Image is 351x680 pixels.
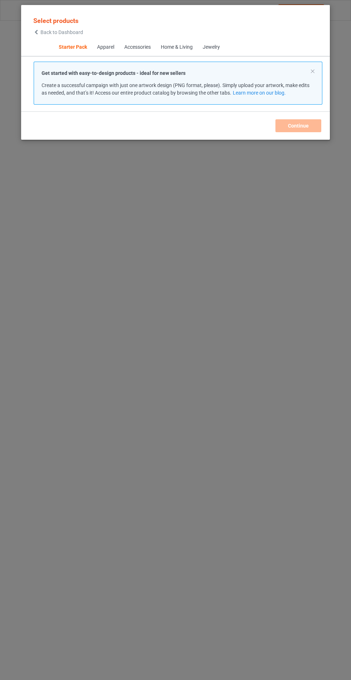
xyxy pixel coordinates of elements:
[97,44,114,51] div: Apparel
[42,82,309,96] span: Create a successful campaign with just one artwork design (PNG format, please). Simply upload you...
[160,44,192,51] div: Home & Living
[202,44,220,51] div: Jewelry
[232,90,285,96] a: Learn more on our blog.
[33,17,78,24] span: Select products
[42,70,186,76] strong: Get started with easy-to-design products - ideal for new sellers
[40,29,83,35] span: Back to Dashboard
[53,39,92,56] span: Starter Pack
[124,44,150,51] div: Accessories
